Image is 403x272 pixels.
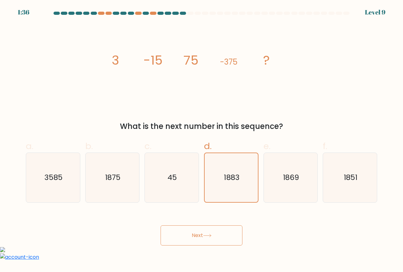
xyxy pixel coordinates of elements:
[283,172,299,183] text: 1869
[204,140,212,152] span: d.
[18,8,29,17] div: 1:36
[365,8,385,17] div: Level 9
[167,172,177,183] text: 45
[26,140,33,152] span: a.
[144,51,162,69] tspan: -15
[85,140,93,152] span: b.
[344,172,357,183] text: 1851
[145,140,151,152] span: c.
[264,140,270,152] span: e.
[263,51,270,69] tspan: ?
[220,57,237,67] tspan: -375
[323,140,327,152] span: f.
[112,51,119,69] tspan: 3
[30,121,373,132] div: What is the next number in this sequence?
[105,172,121,183] text: 1875
[184,51,198,69] tspan: 75
[224,172,239,182] text: 1883
[161,225,242,246] button: Next
[44,172,63,183] text: 3585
